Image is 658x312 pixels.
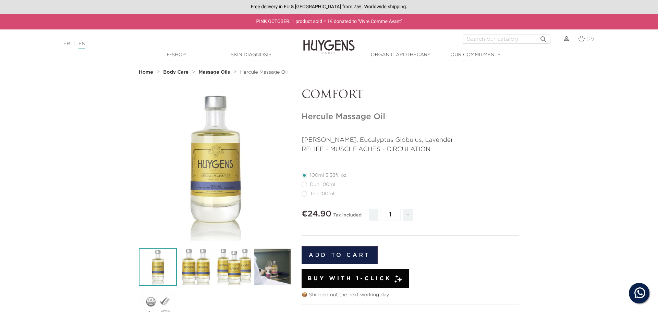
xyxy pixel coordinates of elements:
button:  [537,33,550,42]
span: (0) [586,36,594,41]
a: Home [139,70,155,75]
label: Duo 100ml [302,182,343,187]
i:  [539,33,548,41]
span: + [403,209,414,221]
strong: Body Care [163,70,188,75]
input: Search [463,35,550,43]
p: [PERSON_NAME], Eucalyptus Globulus, Lavender [302,136,519,145]
input: Quantity [380,209,401,221]
a: FR [63,41,70,46]
strong: Home [139,70,153,75]
button: Add to cart [302,246,378,264]
span: - [369,209,378,221]
label: 100ml 3.38fl. oz. [302,173,356,178]
strong: Massage Oils [198,70,230,75]
a: Our commitments [441,51,510,59]
a: Massage Oils [198,70,231,75]
a: Body Care [163,70,190,75]
div: Tax included [333,208,362,226]
a: EN [78,41,85,49]
a: Hercule Massage Oil [240,70,288,75]
span: €24.90 [302,210,331,218]
a: Skin Diagnosis [217,51,285,59]
a: E-Shop [142,51,210,59]
img: Huygens [303,29,355,55]
label: Trio 100ml [302,191,342,197]
p: COMFORT [302,89,519,102]
p: RELIEF - MUSCLE ACHES - CIRCULATION [302,145,519,154]
img: L'HUILE DE MASSAGE 100ml HERCULE [139,248,177,286]
p: 📦 Shipped out the next working day [302,291,519,299]
h1: Hercule Massage Oil [302,112,519,122]
a: Organic Apothecary [366,51,435,59]
div: | [60,40,269,48]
